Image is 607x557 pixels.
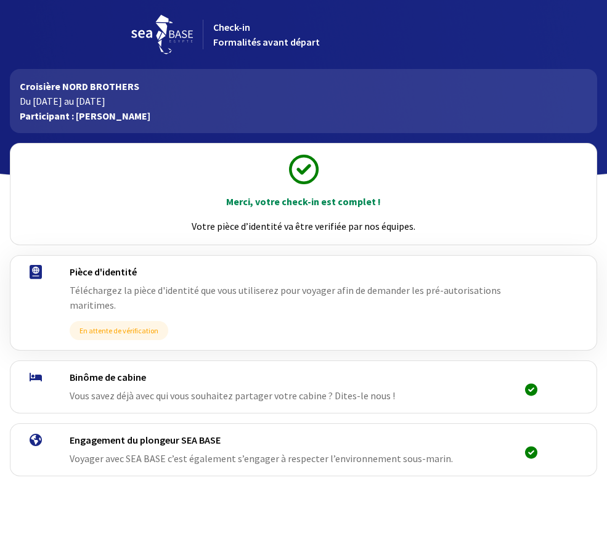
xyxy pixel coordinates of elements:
span: Voyager avec SEA BASE c’est également s’engager à respecter l’environnement sous-marin. [70,452,453,465]
h4: Pièce d'identité [70,266,547,278]
img: logo_seabase.svg [131,15,193,54]
span: Téléchargez la pièce d'identité que vous utiliserez pour voyager afin de demander les pré-autoris... [70,284,501,311]
p: Du [DATE] au [DATE] [20,94,587,108]
img: binome.svg [30,373,42,381]
span: Check-in Formalités avant départ [213,21,320,48]
span: En attente de vérification [70,321,168,340]
p: Merci, votre check-in est complet ! [22,194,585,209]
img: passport.svg [30,265,42,279]
h4: Binôme de cabine [70,371,499,383]
p: Votre pièce d’identité va être verifiée par nos équipes. [22,219,585,234]
p: Participant : [PERSON_NAME] [20,108,587,123]
h4: Engagement du plongeur SEA BASE [70,434,499,446]
p: Croisière NORD BROTHERS [20,79,587,94]
img: engagement.svg [30,434,42,446]
span: Vous savez déjà avec qui vous souhaitez partager votre cabine ? Dites-le nous ! [70,389,395,402]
